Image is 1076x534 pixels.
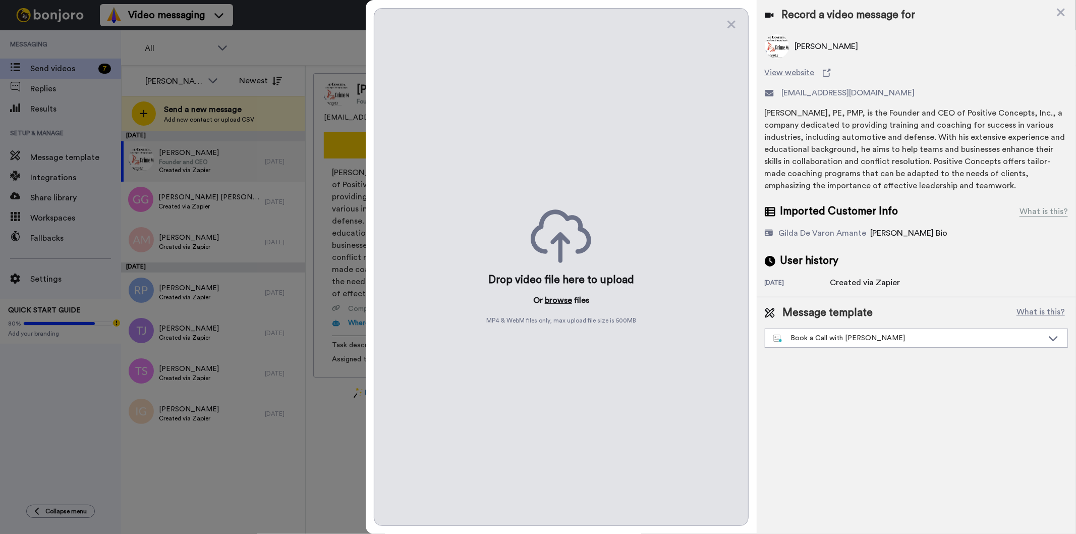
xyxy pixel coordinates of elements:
a: View website [765,67,1068,79]
span: User history [780,253,839,269]
div: Gilda De Varon Amante [779,227,867,239]
img: nextgen-template.svg [773,335,783,343]
span: [EMAIL_ADDRESS][DOMAIN_NAME] [782,87,915,99]
p: Message from Matt, sent 2w ago [44,39,174,48]
button: What is this? [1013,305,1068,321]
span: MP4 & WebM files only, max upload file size is 500 MB [486,316,636,325]
div: Book a Call with [PERSON_NAME] [773,333,1043,343]
span: Imported Customer Info [780,204,898,219]
div: What is this? [1020,205,1068,218]
div: message notification from Matt, 2w ago. Hi Gilda, We're looking to spread the word about Bonjoro ... [15,21,187,55]
span: Message template [783,305,873,321]
div: [DATE] [765,279,830,289]
p: Hi [PERSON_NAME], We're looking to spread the word about [PERSON_NAME] a bit further and we need ... [44,29,174,39]
div: Drop video file here to upload [488,273,634,287]
div: Created via Zapier [830,277,900,289]
span: View website [765,67,815,79]
button: browse [545,294,572,306]
span: [PERSON_NAME] Bio [871,229,948,237]
div: [PERSON_NAME], PE, PMP, is the Founder and CEO of Positive Concepts, Inc., a company dedicated to... [765,107,1068,192]
img: Profile image for Matt [23,30,39,46]
p: Or files [533,294,589,306]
